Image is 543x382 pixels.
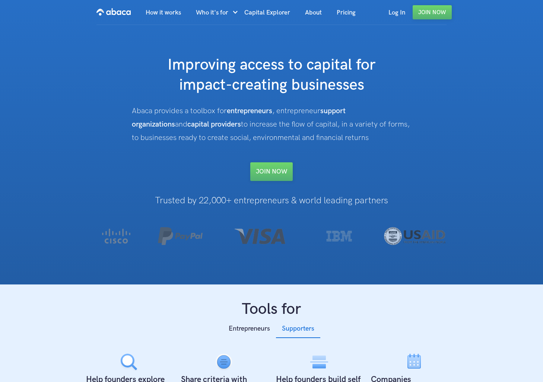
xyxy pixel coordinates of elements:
[229,323,270,334] div: Entrepreneurs
[132,104,411,144] div: Abaca provides a toolbox for , entrepreneur and to increase the flow of capital, in a variety of ...
[227,106,272,115] strong: entrepreneurs
[413,5,452,19] a: Join Now
[96,6,131,18] img: Abaca logo
[82,196,462,206] h1: Trusted by 22,000+ entrepreneurs & world leading partners
[250,162,293,181] a: Join NOW
[123,55,420,95] h1: Improving access to capital for impact-creating businesses
[82,299,462,319] h1: Tools for
[187,120,241,129] strong: capital providers
[282,323,314,334] div: Supporters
